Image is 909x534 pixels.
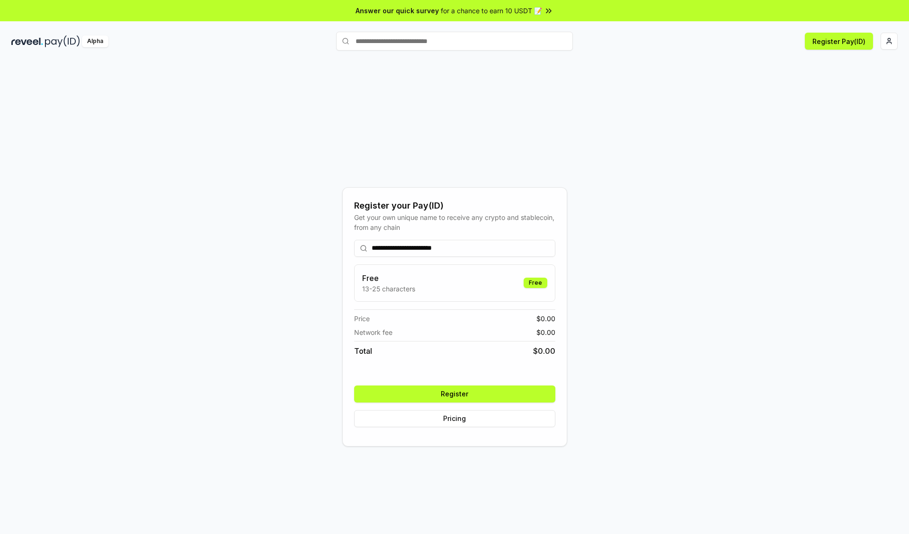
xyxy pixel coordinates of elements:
[356,6,439,16] span: Answer our quick survey
[354,385,555,403] button: Register
[362,284,415,294] p: 13-25 characters
[536,327,555,337] span: $ 0.00
[354,212,555,232] div: Get your own unique name to receive any crypto and stablecoin, from any chain
[354,327,392,337] span: Network fee
[11,35,43,47] img: reveel_dark
[536,314,555,324] span: $ 0.00
[441,6,542,16] span: for a chance to earn 10 USDT 📝
[354,410,555,427] button: Pricing
[533,345,555,357] span: $ 0.00
[805,33,873,50] button: Register Pay(ID)
[45,35,80,47] img: pay_id
[354,314,370,324] span: Price
[354,345,372,357] span: Total
[362,272,415,284] h3: Free
[524,278,547,288] div: Free
[354,199,555,212] div: Register your Pay(ID)
[82,35,108,47] div: Alpha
